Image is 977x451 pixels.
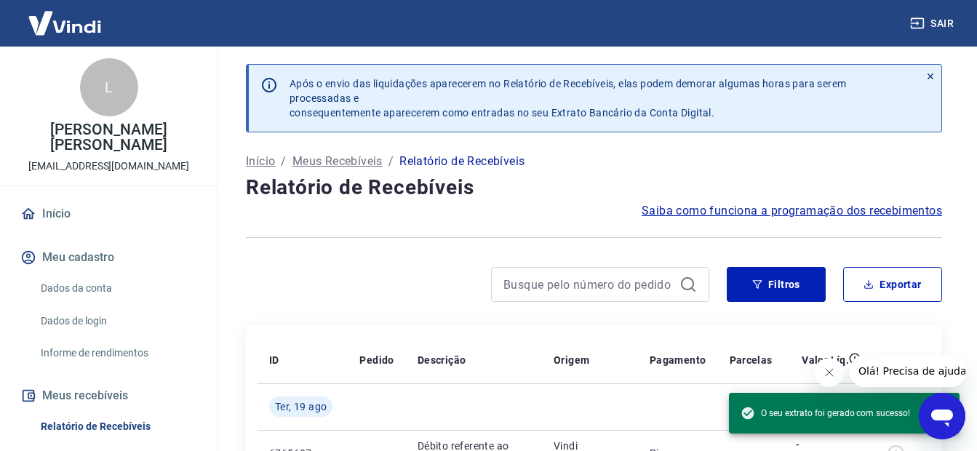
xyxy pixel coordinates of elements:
[850,355,965,387] iframe: Mensagem da empresa
[907,10,960,37] button: Sair
[399,153,525,170] p: Relatório de Recebíveis
[35,412,200,442] a: Relatório de Recebíveis
[388,153,394,170] p: /
[503,274,674,295] input: Busque pelo número do pedido
[554,353,589,367] p: Origem
[28,159,189,174] p: [EMAIL_ADDRESS][DOMAIN_NAME]
[642,202,942,220] a: Saiba como funciona a programação dos recebimentos
[650,353,706,367] p: Pagamento
[35,306,200,336] a: Dados de login
[730,353,773,367] p: Parcelas
[35,274,200,303] a: Dados da conta
[80,58,138,116] div: L
[35,338,200,368] a: Informe de rendimentos
[418,353,466,367] p: Descrição
[17,242,200,274] button: Meu cadastro
[17,380,200,412] button: Meus recebíveis
[359,353,394,367] p: Pedido
[884,353,919,367] p: Tarifas
[292,153,383,170] a: Meus Recebíveis
[17,1,112,45] img: Vindi
[9,10,122,22] span: Olá! Precisa de ajuda?
[727,267,826,302] button: Filtros
[815,358,844,387] iframe: Fechar mensagem
[12,122,206,153] p: [PERSON_NAME] [PERSON_NAME]
[281,153,286,170] p: /
[919,393,965,439] iframe: Botão para abrir a janela de mensagens
[275,399,327,414] span: Ter, 19 ago
[802,353,849,367] p: Valor Líq.
[17,198,200,230] a: Início
[843,267,942,302] button: Exportar
[290,76,908,120] p: Após o envio das liquidações aparecerem no Relatório de Recebíveis, elas podem demorar algumas ho...
[741,406,910,420] span: O seu extrato foi gerado com sucesso!
[246,173,942,202] h4: Relatório de Recebíveis
[246,153,275,170] a: Início
[269,353,279,367] p: ID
